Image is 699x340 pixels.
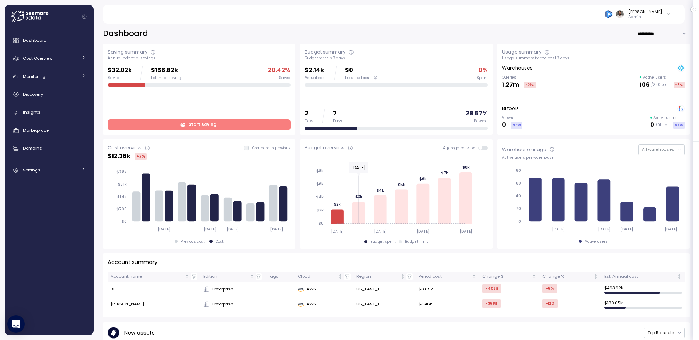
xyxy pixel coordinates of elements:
div: Active users per warehouse [502,155,685,160]
tspan: $2k [334,202,341,207]
div: Potential saving [151,75,181,80]
div: +408 $ [482,284,501,293]
tspan: $8k [316,169,324,173]
td: $ 180.65k [601,297,685,312]
td: $ 463.62k [601,282,685,297]
button: All warehouses [638,144,685,155]
p: Account summary [108,258,157,266]
td: $3.46k [416,297,479,312]
div: Not sorted [677,274,682,279]
span: Expected cost [345,75,371,80]
div: Tags [268,273,292,280]
tspan: [DATE] [417,229,430,234]
div: Not sorted [338,274,343,279]
div: Budget spent [370,239,396,244]
div: Change $ [482,273,531,280]
div: Budget for this 7 days [305,56,487,61]
tspan: $6k [419,176,427,181]
div: Not sorted [532,274,537,279]
tspan: [DATE] [459,229,472,234]
div: Previous cost [181,239,205,244]
th: Change $Not sorted [479,272,540,282]
tspan: $4k [376,188,384,193]
p: Views [502,115,522,120]
p: 20.42 % [268,66,291,75]
div: Budget limit [405,239,428,244]
tspan: $7k [441,170,448,175]
a: Dashboard [8,33,91,48]
div: +358 $ [482,299,501,308]
tspan: [DATE] [374,229,387,234]
p: New assets [124,329,155,337]
span: Monitoring [23,74,46,79]
th: Account nameNot sorted [108,272,200,282]
p: 7 [333,109,342,119]
div: NEW [673,122,685,129]
tspan: [DATE] [226,227,239,232]
tspan: $0 [319,221,324,226]
p: Active users [653,115,676,120]
div: AWS [298,286,351,293]
tspan: 40 [516,194,521,198]
div: Account name [111,273,183,280]
div: Region [356,273,399,280]
tspan: $2.1k [118,182,127,187]
p: / 280 total [651,82,669,87]
a: Discovery [8,87,91,102]
span: Aggregated view [443,146,478,150]
a: Start saving [108,119,291,130]
p: Queries [502,75,536,80]
td: US_EAST_1 [354,282,416,297]
p: Compare to previous [252,146,291,151]
tspan: $700 [116,207,127,211]
tspan: $6k [316,182,324,186]
a: Settings [8,163,91,177]
th: EditionNot sorted [200,272,265,282]
div: -21 % [524,82,536,88]
div: Spent [477,75,488,80]
tspan: [DATE] [158,227,170,232]
div: Days [333,119,342,124]
p: / 0 total [656,123,668,128]
div: +5 % [542,284,557,293]
p: 28.57 % [466,109,488,119]
p: Active users [643,75,666,80]
tspan: [DATE] [204,227,216,232]
text: [DATE] [351,165,366,171]
span: Cost Overview [23,55,52,61]
tspan: 0 [518,219,521,224]
p: 2 [305,109,314,119]
a: Monitoring [8,69,91,84]
div: Not sorted [185,274,190,279]
span: Marketplace [23,127,49,133]
div: [PERSON_NAME] [628,9,662,15]
div: Edition [203,273,248,280]
th: RegionNot sorted [354,272,416,282]
span: Discovery [23,91,43,97]
div: Cloud [298,273,337,280]
tspan: 60 [516,181,521,186]
div: -8 % [674,82,685,88]
span: Dashboard [23,37,47,43]
p: $2.14k [305,66,326,75]
span: Enterprise [212,286,233,293]
p: 0 % [478,66,488,75]
tspan: $8k [462,165,470,170]
tspan: $4k [316,195,324,199]
div: Not sorted [593,274,598,279]
div: Not sorted [400,274,405,279]
img: 684936bde12995657316ed44.PNG [605,10,613,18]
tspan: $0 [122,219,127,224]
td: BI [108,282,200,297]
p: $0 [345,66,378,75]
td: [PERSON_NAME] [108,297,200,312]
p: $32.02k [108,66,132,75]
div: Usage summary for the past 7 days [502,56,685,61]
div: Not sorted [471,274,477,279]
button: Top 5 assets [644,328,685,338]
tspan: $1.4k [117,194,127,199]
a: Marketplace [8,123,91,138]
p: BI tools [502,105,519,112]
p: 106 [640,80,650,90]
span: Settings [23,167,40,173]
